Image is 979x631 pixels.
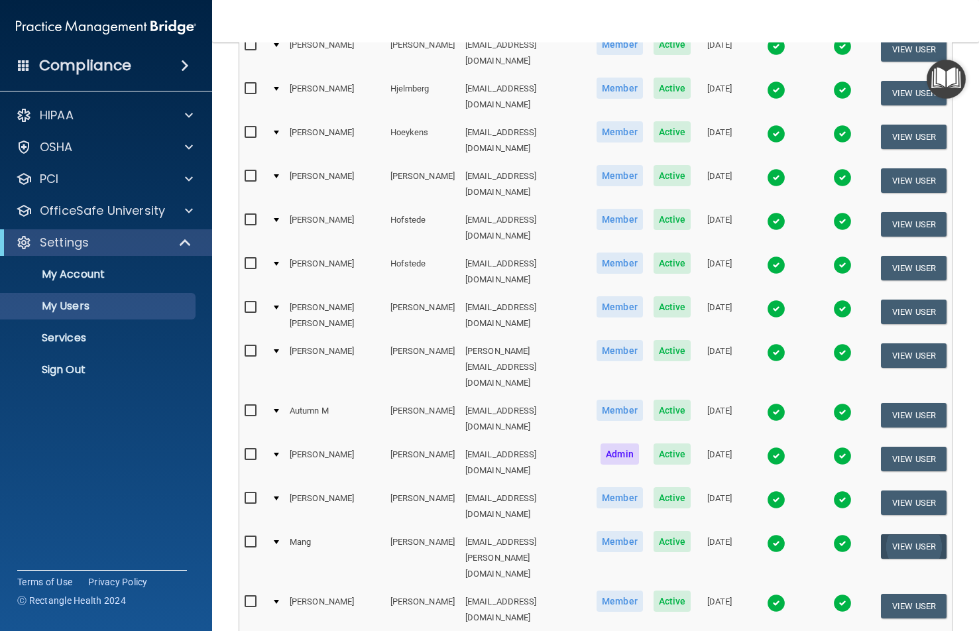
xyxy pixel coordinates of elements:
button: View User [881,212,947,237]
img: tick.e7d51cea.svg [833,37,852,56]
a: PCI [16,171,193,187]
span: Active [654,209,691,230]
td: [DATE] [696,31,742,75]
img: tick.e7d51cea.svg [767,37,785,56]
p: Services [9,331,190,345]
td: [PERSON_NAME] [385,485,460,528]
span: Active [654,340,691,361]
img: tick.e7d51cea.svg [833,168,852,187]
span: Member [597,487,643,508]
a: Privacy Policy [88,575,148,589]
span: Member [597,165,643,186]
td: [PERSON_NAME] [284,250,385,294]
td: [DATE] [696,162,742,206]
button: Open Resource Center [927,60,966,99]
td: Hjelmberg [385,75,460,119]
span: Member [597,400,643,421]
td: [PERSON_NAME] [PERSON_NAME] [284,294,385,337]
img: tick.e7d51cea.svg [767,594,785,612]
td: Autumn M [284,397,385,441]
td: [DATE] [696,75,742,119]
td: [PERSON_NAME] [284,337,385,397]
button: View User [881,490,947,515]
button: View User [881,37,947,62]
button: View User [881,534,947,559]
img: PMB logo [16,14,196,40]
img: tick.e7d51cea.svg [833,212,852,231]
button: View User [881,168,947,193]
img: tick.e7d51cea.svg [767,403,785,422]
td: [PERSON_NAME] [385,441,460,485]
td: [PERSON_NAME] [284,485,385,528]
td: [EMAIL_ADDRESS][DOMAIN_NAME] [460,250,591,294]
td: [DATE] [696,485,742,528]
td: [DATE] [696,441,742,485]
img: tick.e7d51cea.svg [833,300,852,318]
a: HIPAA [16,107,193,123]
p: Sign Out [9,363,190,376]
td: [PERSON_NAME] [385,31,460,75]
td: [PERSON_NAME] [284,31,385,75]
p: OSHA [40,139,73,155]
span: Active [654,487,691,508]
img: tick.e7d51cea.svg [833,594,852,612]
img: tick.e7d51cea.svg [767,125,785,143]
td: Hoeykens [385,119,460,162]
span: Member [597,78,643,99]
img: tick.e7d51cea.svg [833,490,852,509]
a: OSHA [16,139,193,155]
img: tick.e7d51cea.svg [767,534,785,553]
td: [DATE] [696,528,742,588]
td: [PERSON_NAME] [385,162,460,206]
span: Active [654,400,691,421]
span: Active [654,165,691,186]
td: [EMAIL_ADDRESS][DOMAIN_NAME] [460,441,591,485]
p: HIPAA [40,107,74,123]
span: Member [597,531,643,552]
td: [EMAIL_ADDRESS][DOMAIN_NAME] [460,119,591,162]
a: Terms of Use [17,575,72,589]
img: tick.e7d51cea.svg [767,447,785,465]
img: tick.e7d51cea.svg [767,343,785,362]
img: tick.e7d51cea.svg [833,81,852,99]
td: [PERSON_NAME] [385,294,460,337]
p: Settings [40,235,89,251]
span: Active [654,78,691,99]
p: PCI [40,171,58,187]
img: tick.e7d51cea.svg [767,300,785,318]
button: View User [881,125,947,149]
a: OfficeSafe University [16,203,193,219]
span: Member [597,591,643,612]
button: View User [881,447,947,471]
td: [PERSON_NAME][EMAIL_ADDRESS][DOMAIN_NAME] [460,337,591,397]
span: Ⓒ Rectangle Health 2024 [17,594,126,607]
img: tick.e7d51cea.svg [833,447,852,465]
span: Active [654,121,691,143]
h4: Compliance [39,56,131,75]
td: [EMAIL_ADDRESS][DOMAIN_NAME] [460,485,591,528]
button: View User [881,594,947,618]
span: Member [597,121,643,143]
span: Member [597,34,643,55]
p: My Account [9,268,190,281]
img: tick.e7d51cea.svg [767,212,785,231]
td: [EMAIL_ADDRESS][DOMAIN_NAME] [460,31,591,75]
td: [EMAIL_ADDRESS][DOMAIN_NAME] [460,162,591,206]
button: View User [881,300,947,324]
span: Active [654,591,691,612]
img: tick.e7d51cea.svg [767,168,785,187]
td: [EMAIL_ADDRESS][PERSON_NAME][DOMAIN_NAME] [460,528,591,588]
td: [EMAIL_ADDRESS][DOMAIN_NAME] [460,294,591,337]
td: [PERSON_NAME] [284,75,385,119]
td: Hofstede [385,250,460,294]
td: [DATE] [696,337,742,397]
td: [PERSON_NAME] [284,441,385,485]
span: Member [597,253,643,274]
img: tick.e7d51cea.svg [767,490,785,509]
td: [PERSON_NAME] [284,162,385,206]
span: Active [654,443,691,465]
span: Member [597,209,643,230]
span: Active [654,253,691,274]
td: [DATE] [696,250,742,294]
button: View User [881,343,947,368]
